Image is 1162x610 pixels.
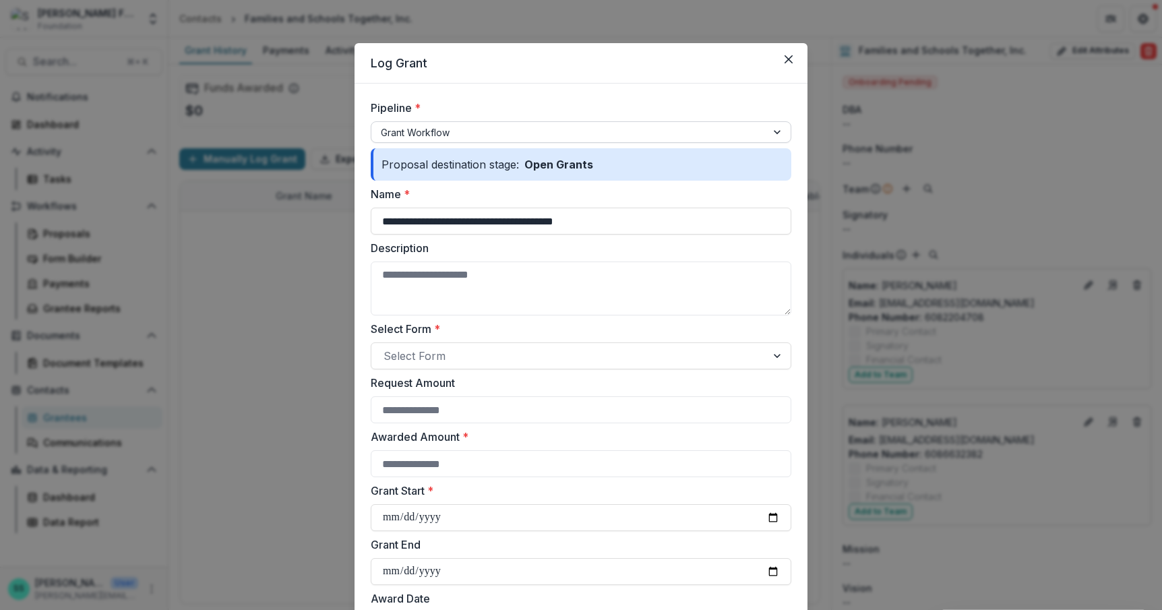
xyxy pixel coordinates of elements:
label: Grant End [371,537,783,553]
label: Award Date [371,590,783,607]
header: Log Grant [355,43,807,84]
label: Select Form [371,321,783,337]
p: Open Grants [519,156,599,173]
div: Proposal destination stage: [371,148,791,181]
label: Pipeline [371,100,783,116]
label: Grant Start [371,483,783,499]
button: Close [778,49,799,70]
label: Description [371,240,783,256]
label: Awarded Amount [371,429,783,445]
label: Name [371,186,783,202]
label: Request Amount [371,375,783,391]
